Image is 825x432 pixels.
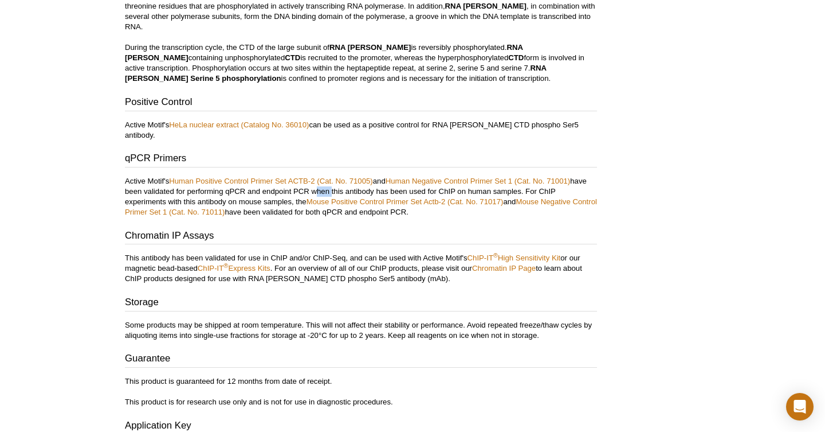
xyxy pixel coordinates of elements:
[307,197,504,206] a: Mouse Positive Control Primer Set Actb-2 (Cat. No. 71017)
[125,229,597,245] h3: Chromatin IP Assays
[125,320,597,341] p: Some products may be shipped at room temperature. This will not affect their stability or perform...
[125,95,597,111] h3: Positive Control
[125,197,597,216] a: Mouse Negative Control Primer Set 1 (Cat. No. 71011)
[445,2,527,10] strong: RNA [PERSON_NAME]
[169,120,309,129] a: HeLa nuclear extract (Catalog No. 36010)
[125,295,597,312] h3: Storage
[285,53,300,62] strong: CTD
[169,177,372,185] a: Human Positive Control Primer Set ACTB-2 (Cat. No. 71005)
[125,64,547,83] strong: RNA [PERSON_NAME] Serine 5 phosphorylation
[125,151,597,168] h3: qPCR Primers
[386,177,571,185] a: Human Negative Control Primer Set 1 (Cat. No. 71001)
[125,43,523,62] strong: RNA [PERSON_NAME]
[125,120,597,141] p: Active Motif's can be used as a positive control for RNA [PERSON_NAME] CTD phospho Ser5 antibody.
[125,253,597,284] p: This antibody has been validated for use in ChIP and/or ChIP-Seq, and can be used with Active Mot...
[472,264,536,273] a: Chromatin IP Page
[125,176,597,217] p: Active Motif's and have been validated for performing qPCR and endpoint PCR when this antibody ha...
[329,43,411,52] strong: RNA [PERSON_NAME]
[467,254,561,262] a: ChIP-IT®High Sensitivity Kit
[125,376,597,407] p: This product is guaranteed for 12 months from date of receipt. This product is for research use o...
[786,393,814,421] div: Open Intercom Messenger
[508,53,524,62] strong: CTD
[223,262,228,269] sup: ®
[125,352,597,368] h3: Guarantee
[198,264,270,273] a: ChIP-IT®Express Kits
[493,252,498,259] sup: ®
